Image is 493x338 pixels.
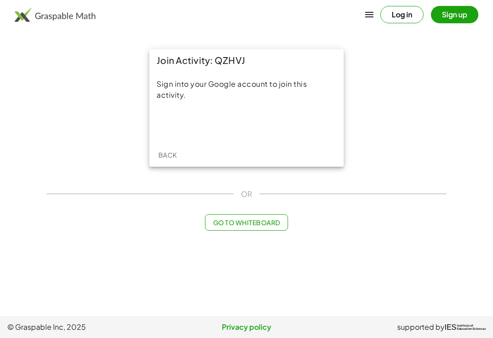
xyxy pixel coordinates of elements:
[205,214,288,231] button: Go to Whiteboard
[158,151,177,159] span: Back
[397,322,445,333] span: supported by
[149,49,344,71] div: Join Activity: QZHVJ
[213,218,280,227] span: Go to Whiteboard
[199,114,295,134] iframe: Botón de Acceder con Google
[241,189,252,200] span: OR
[7,322,167,333] span: © Graspable Inc, 2025
[445,323,456,332] span: IES
[431,6,478,23] button: Sign up
[167,322,326,333] a: Privacy policy
[157,79,336,100] div: Sign into your Google account to join this activity.
[445,322,486,333] a: IESInstitute ofEducation Sciences
[203,114,290,134] div: Acceder con Google. Se abre en una pestaña nueva
[457,324,486,331] span: Institute of Education Sciences
[380,6,424,23] button: Log in
[153,147,182,163] button: Back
